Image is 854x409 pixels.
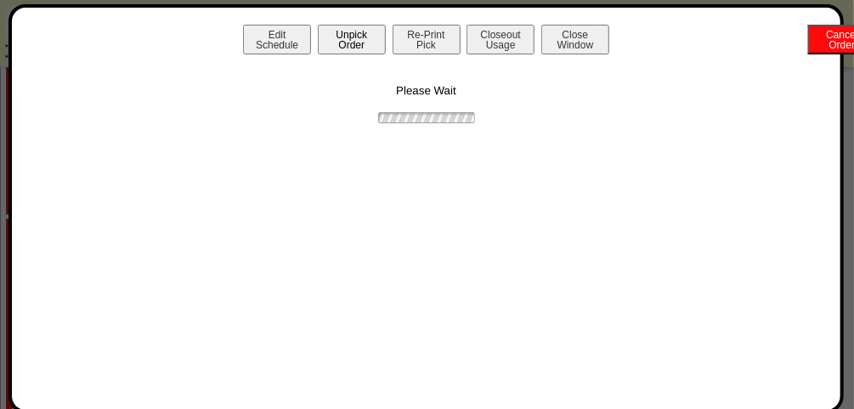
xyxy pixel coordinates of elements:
button: CloseoutUsage [467,25,534,54]
button: EditSchedule [243,25,311,54]
img: ajax-loader.gif [376,110,478,126]
button: UnpickOrder [318,25,386,54]
button: Re-PrintPick [393,25,461,54]
a: CloseWindow [540,38,611,51]
div: Please Wait [29,59,823,126]
button: CloseWindow [541,25,609,54]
